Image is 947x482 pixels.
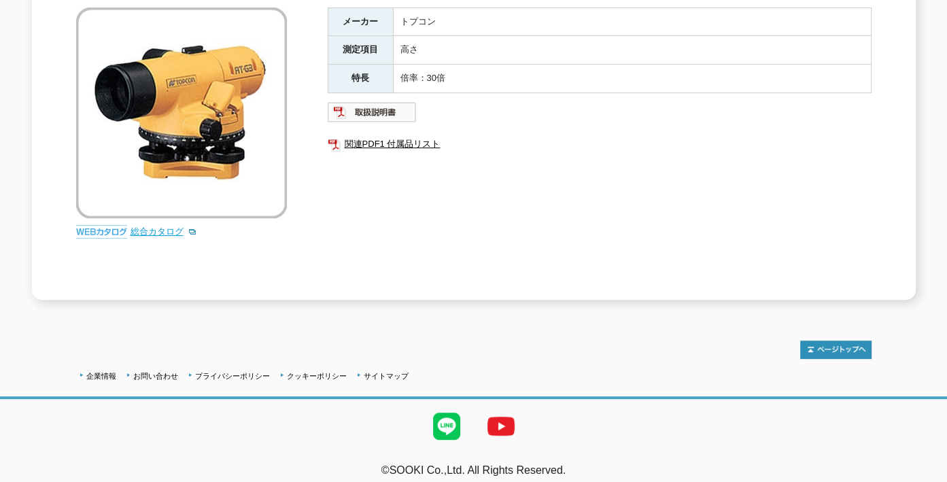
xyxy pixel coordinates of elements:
[393,36,871,65] td: 高さ
[195,372,270,380] a: プライバシーポリシー
[133,372,178,380] a: お問い合わせ
[393,7,871,36] td: トプコン
[328,110,417,120] a: 取扱説明書
[328,7,393,36] th: メーカー
[328,65,393,93] th: 特長
[328,36,393,65] th: 測定項目
[800,341,872,359] img: トップページへ
[131,226,197,237] a: 総合カタログ
[474,399,528,453] img: YouTube
[287,372,347,380] a: クッキーポリシー
[364,372,409,380] a: サイトマップ
[86,372,116,380] a: 企業情報
[393,65,871,93] td: 倍率：30倍
[76,225,127,239] img: webカタログ
[419,399,474,453] img: LINE
[328,101,417,123] img: 取扱説明書
[328,135,872,153] a: 関連PDF1 付属品リスト
[76,7,287,218] img: オートレベル AT-G3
